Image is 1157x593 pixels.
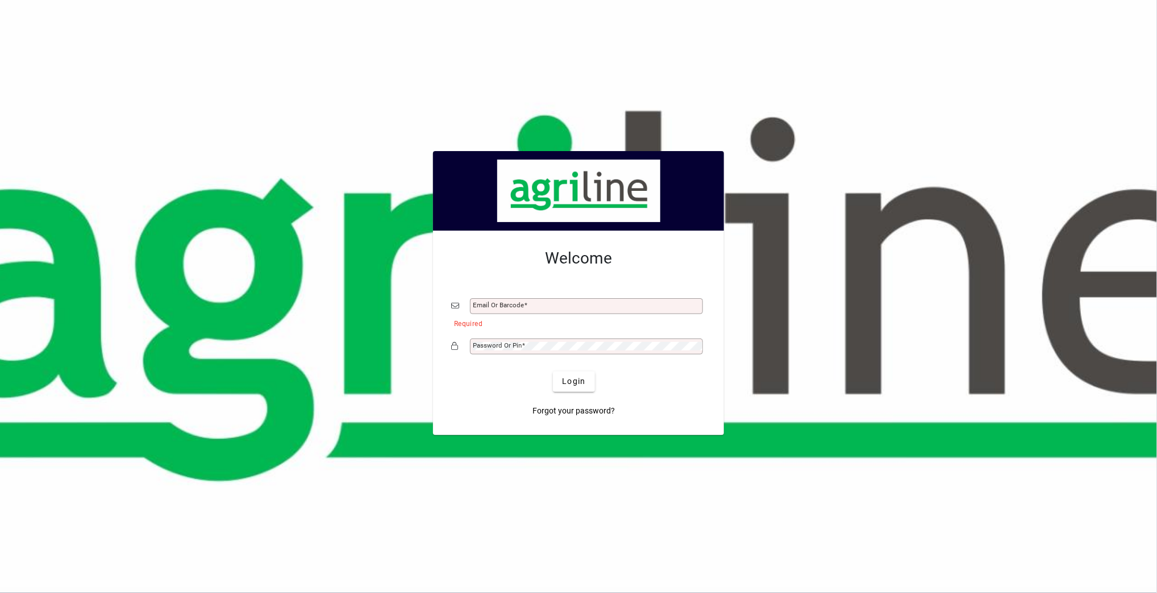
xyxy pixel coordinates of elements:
[528,401,620,421] a: Forgot your password?
[454,317,697,329] mat-error: Required
[473,341,522,349] mat-label: Password or Pin
[562,375,585,387] span: Login
[473,301,524,309] mat-label: Email or Barcode
[451,249,706,268] h2: Welcome
[553,371,594,392] button: Login
[533,405,615,417] span: Forgot your password?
